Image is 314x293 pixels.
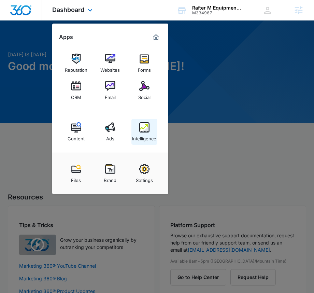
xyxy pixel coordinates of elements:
[192,11,242,15] div: account id
[63,119,89,145] a: Content
[59,34,73,40] h2: Apps
[71,91,81,100] div: CRM
[131,50,157,76] a: Forms
[97,78,123,103] a: Email
[71,174,81,183] div: Files
[138,64,151,73] div: Forms
[138,91,151,100] div: Social
[132,132,156,141] div: Intelligence
[151,32,161,43] a: Marketing 360® Dashboard
[100,64,120,73] div: Websites
[105,91,116,100] div: Email
[131,119,157,145] a: Intelligence
[97,161,123,186] a: Brand
[136,174,153,183] div: Settings
[192,5,242,11] div: account name
[97,50,123,76] a: Websites
[97,119,123,145] a: Ads
[131,161,157,186] a: Settings
[63,50,89,76] a: Reputation
[63,78,89,103] a: CRM
[52,6,84,13] span: Dashboard
[65,64,87,73] div: Reputation
[131,78,157,103] a: Social
[68,132,85,141] div: Content
[63,161,89,186] a: Files
[106,132,114,141] div: Ads
[104,174,116,183] div: Brand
